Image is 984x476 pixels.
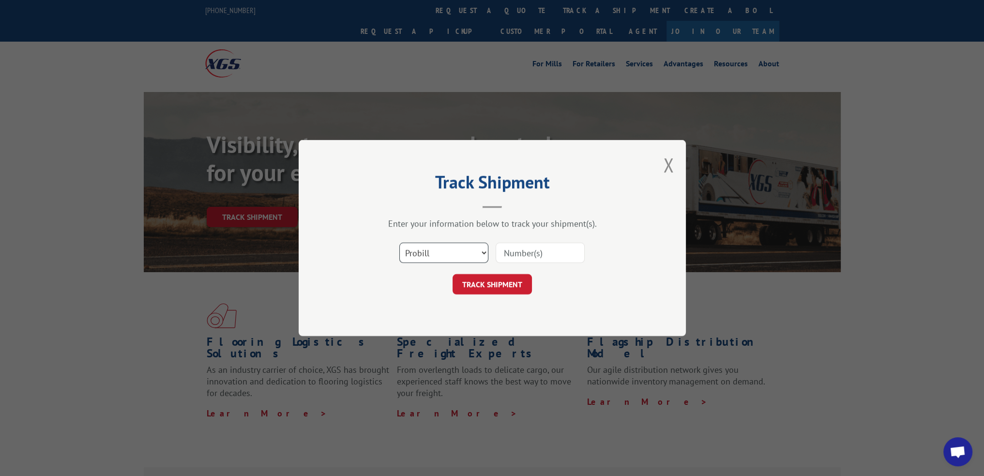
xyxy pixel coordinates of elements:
button: Close modal [663,152,674,178]
button: TRACK SHIPMENT [453,274,532,294]
div: Open chat [943,437,972,466]
div: Enter your information below to track your shipment(s). [347,218,637,229]
h2: Track Shipment [347,175,637,194]
input: Number(s) [496,243,585,263]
